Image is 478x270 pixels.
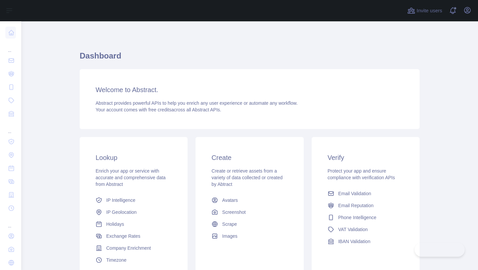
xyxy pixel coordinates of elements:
[106,197,135,203] span: IP Intelligence
[96,107,221,112] span: Your account comes with across all Abstract APIs.
[148,107,171,112] span: free credits
[325,188,406,200] a: Email Validation
[106,221,124,227] span: Holidays
[222,233,237,239] span: Images
[5,121,16,134] div: ...
[222,197,238,203] span: Avatars
[406,5,443,16] button: Invite users
[211,168,282,187] span: Create or retrieve assets from a variety of data collected or created by Abtract
[96,100,298,106] span: Abstract provides powerful APIs to help you enrich any user experience or automate any workflow.
[325,200,406,211] a: Email Reputation
[5,40,16,53] div: ...
[338,238,370,245] span: IBAN Validation
[96,168,166,187] span: Enrich your app or service with accurate and comprehensive data from Abstract
[5,215,16,229] div: ...
[209,218,290,230] a: Scrape
[209,230,290,242] a: Images
[222,221,237,227] span: Scrape
[338,202,374,209] span: Email Reputation
[93,230,174,242] a: Exchange Rates
[338,214,376,221] span: Phone Intelligence
[417,7,442,15] span: Invite users
[106,209,137,215] span: IP Geolocation
[338,226,368,233] span: VAT Validation
[328,168,395,180] span: Protect your app and ensure compliance with verification APIs
[211,153,287,162] h3: Create
[93,254,174,266] a: Timezone
[209,194,290,206] a: Avatars
[106,233,140,239] span: Exchange Rates
[93,206,174,218] a: IP Geolocation
[93,194,174,206] a: IP Intelligence
[209,206,290,218] a: Screenshot
[106,257,126,263] span: Timezone
[93,218,174,230] a: Holidays
[325,223,406,235] a: VAT Validation
[106,245,151,251] span: Company Enrichment
[222,209,246,215] span: Screenshot
[325,235,406,247] a: IBAN Validation
[328,153,404,162] h3: Verify
[96,85,404,94] h3: Welcome to Abstract.
[325,211,406,223] a: Phone Intelligence
[96,153,172,162] h3: Lookup
[415,243,465,257] iframe: Toggle Customer Support
[338,190,371,197] span: Email Validation
[93,242,174,254] a: Company Enrichment
[80,51,420,67] h1: Dashboard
